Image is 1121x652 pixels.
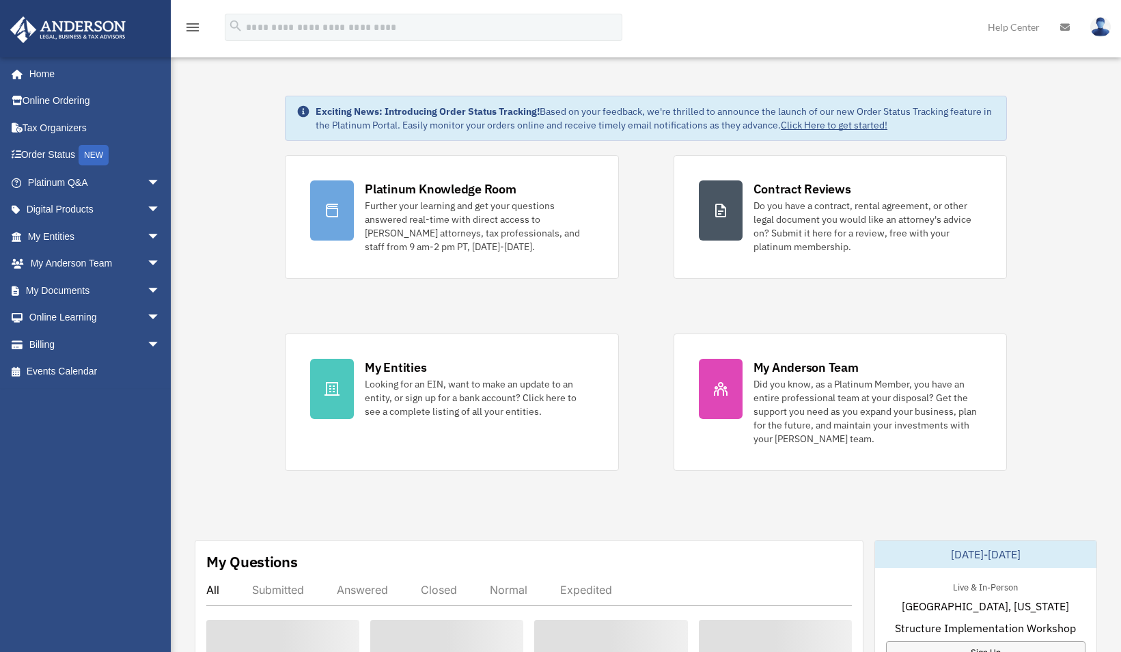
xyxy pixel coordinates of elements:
[753,199,982,254] div: Do you have a contract, rental agreement, or other legal document you would like an attorney's ad...
[10,250,181,277] a: My Anderson Teamarrow_drop_down
[10,358,181,385] a: Events Calendar
[10,223,181,250] a: My Entitiesarrow_drop_down
[674,155,1007,279] a: Contract Reviews Do you have a contract, rental agreement, or other legal document you would like...
[365,359,426,376] div: My Entities
[147,331,174,359] span: arrow_drop_down
[365,180,516,198] div: Platinum Knowledge Room
[560,583,612,597] div: Expedited
[10,114,181,141] a: Tax Organizers
[753,377,982,446] div: Did you know, as a Platinum Member, you have an entire professional team at your disposal? Get th...
[1090,17,1111,37] img: User Pic
[781,119,887,131] a: Click Here to get started!
[184,19,201,36] i: menu
[147,277,174,305] span: arrow_drop_down
[147,196,174,224] span: arrow_drop_down
[316,105,995,132] div: Based on your feedback, we're thrilled to announce the launch of our new Order Status Tracking fe...
[421,583,457,597] div: Closed
[10,331,181,358] a: Billingarrow_drop_down
[942,579,1029,593] div: Live & In-Person
[147,304,174,332] span: arrow_drop_down
[316,105,540,118] strong: Exciting News: Introducing Order Status Tracking!
[490,583,527,597] div: Normal
[10,277,181,304] a: My Documentsarrow_drop_down
[365,377,593,418] div: Looking for an EIN, want to make an update to an entity, or sign up for a bank account? Click her...
[147,223,174,251] span: arrow_drop_down
[10,141,181,169] a: Order StatusNEW
[285,334,618,471] a: My Entities Looking for an EIN, want to make an update to an entity, or sign up for a bank accoun...
[10,169,181,196] a: Platinum Q&Aarrow_drop_down
[902,598,1069,614] span: [GEOGRAPHIC_DATA], [US_STATE]
[228,18,243,33] i: search
[79,145,109,165] div: NEW
[184,24,201,36] a: menu
[285,155,618,279] a: Platinum Knowledge Room Further your learning and get your questions answered real-time with dire...
[10,304,181,331] a: Online Learningarrow_drop_down
[206,583,219,597] div: All
[674,334,1007,471] a: My Anderson Team Did you know, as a Platinum Member, you have an entire professional team at your...
[147,169,174,197] span: arrow_drop_down
[252,583,304,597] div: Submitted
[753,359,859,376] div: My Anderson Team
[147,250,174,278] span: arrow_drop_down
[6,16,130,43] img: Anderson Advisors Platinum Portal
[365,199,593,254] div: Further your learning and get your questions answered real-time with direct access to [PERSON_NAM...
[10,196,181,223] a: Digital Productsarrow_drop_down
[753,180,851,198] div: Contract Reviews
[10,60,174,87] a: Home
[10,87,181,115] a: Online Ordering
[206,552,298,572] div: My Questions
[895,620,1076,636] span: Structure Implementation Workshop
[337,583,388,597] div: Answered
[875,541,1096,568] div: [DATE]-[DATE]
